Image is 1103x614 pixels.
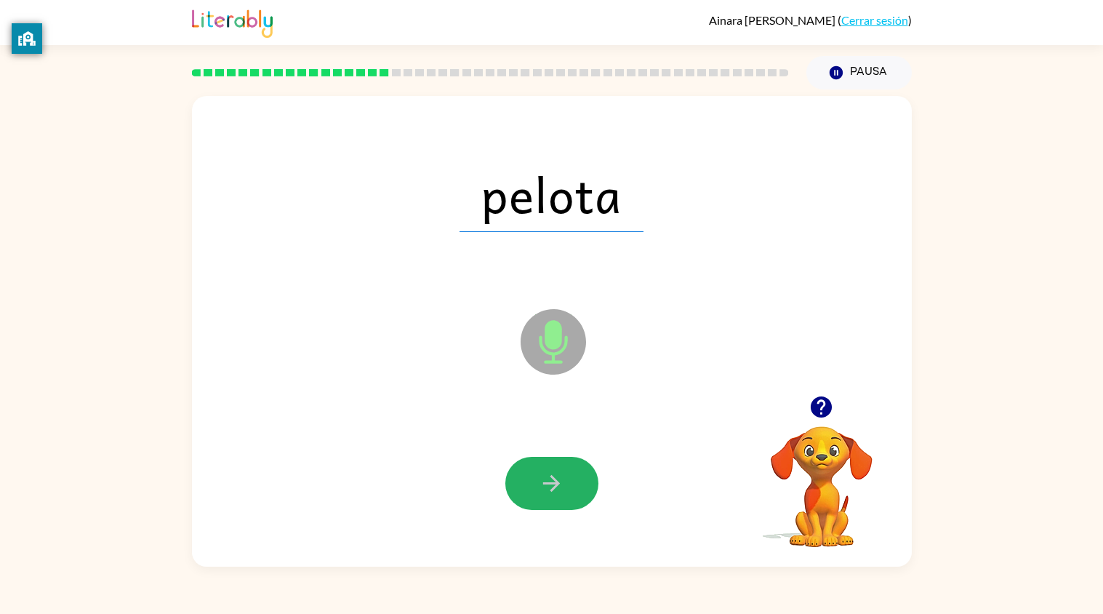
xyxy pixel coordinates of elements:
[460,156,643,232] span: pelota
[12,23,42,54] button: privacy banner
[709,13,912,27] div: ( )
[806,56,912,89] button: Pausa
[841,13,908,27] a: Cerrar sesión
[749,404,894,549] video: Tu navegador debe admitir la reproducción de archivos .mp4 para usar Literably. Intenta usar otro...
[709,13,838,27] span: Ainara [PERSON_NAME]
[192,6,273,38] img: Literably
